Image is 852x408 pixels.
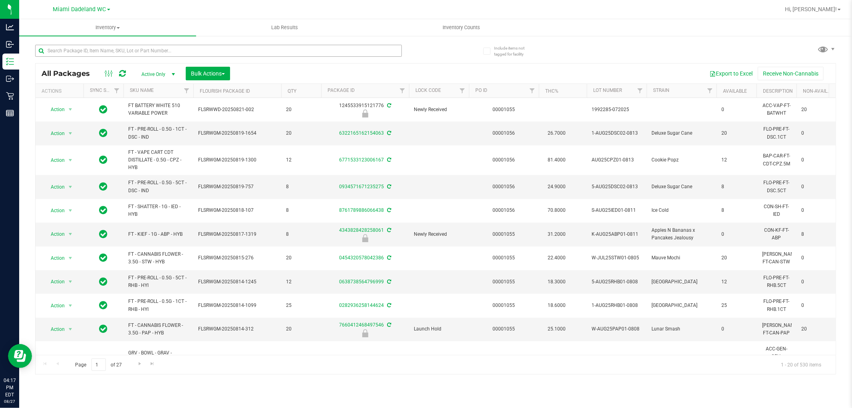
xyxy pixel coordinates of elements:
button: Export to Excel [704,67,758,80]
span: 8 [801,231,832,238]
span: Action [44,229,65,240]
span: In Sync [99,127,108,139]
span: 5-AUG25RHB01-0808 [592,278,642,286]
span: Sync from Compliance System [386,157,391,163]
a: Filter [180,84,193,98]
span: AUG25CPZ01-0813 [592,156,642,164]
span: 25 [721,302,752,309]
iframe: Resource center [8,344,32,368]
span: In Sync [99,229,108,240]
span: Sync from Compliance System [386,184,391,189]
span: FT BATTERY WHITE 510 VARIABLE POWER [128,102,189,117]
span: FLSRWGM-20250817-1319 [198,231,276,238]
a: Available [723,88,747,94]
span: FT - PRE-ROLL - 0.5G - 1CT - RHB - HYI [128,298,189,313]
span: S-AUG25IED01-0811 [592,207,642,214]
a: Go to the next page [134,358,145,369]
a: Go to the last page [147,358,158,369]
span: select [66,128,75,139]
span: All Packages [42,69,98,78]
span: K-AUG25ABP01-0811 [592,231,642,238]
span: Lab Results [260,24,309,31]
span: Newly Received [414,231,464,238]
span: FT - CANNABIS FLOWER - 3.5G - PAP - HYB [128,322,189,337]
span: Sync from Compliance System [386,207,391,213]
span: 0 [801,156,832,164]
div: CON-KF-FT-ABP [761,226,792,243]
span: 20 [286,254,316,262]
span: In Sync [99,276,108,287]
a: Inventory [19,19,196,36]
span: Action [44,324,65,335]
span: select [66,104,75,115]
span: 20 [286,325,316,333]
span: 8 [286,231,316,238]
a: Filter [634,84,647,98]
span: select [66,155,75,166]
span: Inventory [19,24,196,31]
span: 25 [286,302,316,309]
span: FLSRWGM-20250814-1245 [198,278,276,286]
div: Actions [42,88,80,94]
a: Filter [396,84,409,98]
span: FLSRWGM-20250818-107 [198,207,276,214]
span: [GEOGRAPHIC_DATA] [651,278,712,286]
span: 8 [721,183,752,191]
span: Deluxe Sugar Cane [651,129,712,137]
span: Apples N Bananas x Pancakes Jealousy [651,227,712,242]
a: 00001055 [493,279,515,285]
span: 0 [801,254,832,262]
span: 20 [801,106,832,113]
a: THC% [545,88,558,94]
span: Action [44,104,65,115]
span: 20 [286,106,316,113]
span: Inventory Counts [432,24,491,31]
span: 8 [286,207,316,214]
span: In Sync [99,300,108,311]
a: 0934571671235275 [339,184,384,189]
span: In Sync [99,205,108,216]
span: select [66,205,75,216]
a: 00001056 [493,184,515,189]
a: Filter [526,84,539,98]
a: 00001055 [493,303,515,308]
span: select [66,253,75,264]
a: 6771533123006167 [339,157,384,163]
span: Deluxe Sugar Cane [651,183,712,191]
div: FLO-PRE-FT-DSC.5CT [761,178,792,195]
span: 12 [286,156,316,164]
span: 5-AUG25DSC02-0813 [592,183,642,191]
a: SKU Name [130,88,154,93]
span: Ice Cold [651,207,712,214]
span: Lunar Smash [651,325,712,333]
span: Sync from Compliance System [386,303,391,308]
div: BAP-CAR-FT-CDT-CPZ.5M [761,151,792,168]
a: Lock Code [415,88,441,93]
a: Flourish Package ID [200,88,250,94]
p: 04:17 PM EDT [4,377,16,398]
span: FT - CANNABIS FLOWER - 3.5G - STW - HYB [128,251,189,266]
div: FLO-PRE-FT-RHB.5CT [761,273,792,290]
span: GRV - BOWL - GRAV - STANDARD SPOON - 4IN - BLUE [128,349,189,372]
div: FLO-PRE-FT-DSC.1CT [761,125,792,141]
a: 0638738564796999 [339,279,384,285]
div: FLO-PRE-FT-RHB.1CT [761,297,792,314]
div: Newly Received [320,109,410,117]
a: Qty [288,88,296,94]
span: 20 [721,254,752,262]
span: Launch Hold [414,325,464,333]
span: 8 [286,183,316,191]
div: CON-SH-FT-IED [761,202,792,219]
span: 0 [801,183,832,191]
a: Lot Number [593,88,622,93]
a: Filter [456,84,469,98]
span: 20 [721,129,752,137]
a: Non-Available [803,88,838,94]
span: FLSRWGM-20250819-757 [198,183,276,191]
span: Page of 27 [68,358,129,371]
span: Action [44,276,65,287]
span: 1992285-072025 [592,106,642,113]
span: FT - PRE-ROLL - 0.5G - 1CT - DSC - IND [128,125,189,141]
span: Sync from Compliance System [386,279,391,285]
span: Newly Received [414,106,464,113]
